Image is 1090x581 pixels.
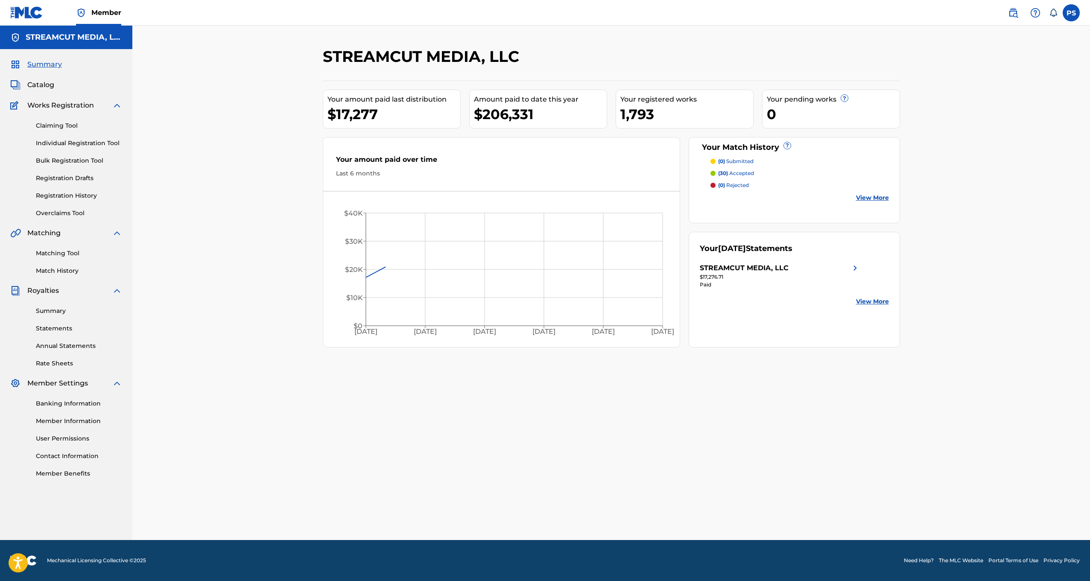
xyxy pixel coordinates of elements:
[36,174,122,183] a: Registration Drafts
[718,169,754,177] p: accepted
[112,100,122,111] img: expand
[700,243,792,254] div: Your Statements
[10,59,62,70] a: SummarySummary
[904,557,934,564] a: Need Help?
[988,557,1038,564] a: Portal Terms of Use
[1030,8,1040,18] img: help
[112,228,122,238] img: expand
[27,378,88,388] span: Member Settings
[327,105,460,124] div: $17,277
[784,142,791,149] span: ?
[36,469,122,478] a: Member Benefits
[47,557,146,564] span: Mechanical Licensing Collective © 2025
[710,169,889,177] a: (30) accepted
[1008,8,1018,18] img: search
[10,32,20,43] img: Accounts
[841,95,848,102] span: ?
[345,237,362,245] tspan: $30K
[91,8,121,18] span: Member
[36,307,122,315] a: Summary
[1049,9,1058,17] div: Notifications
[474,105,607,124] div: $206,331
[36,324,122,333] a: Statements
[718,244,746,253] span: [DATE]
[354,328,377,336] tspan: [DATE]
[1063,4,1080,21] div: User Menu
[36,266,122,275] a: Match History
[112,378,122,388] img: expand
[76,8,86,18] img: Top Rightsholder
[10,378,20,388] img: Member Settings
[36,417,122,426] a: Member Information
[336,169,667,178] div: Last 6 months
[36,342,122,350] a: Annual Statements
[718,158,725,164] span: (0)
[414,328,437,336] tspan: [DATE]
[620,105,753,124] div: 1,793
[36,399,122,408] a: Banking Information
[36,139,122,148] a: Individual Registration Tool
[353,322,362,330] tspan: $0
[710,181,889,189] a: (0) rejected
[10,100,21,111] img: Works Registration
[700,281,860,289] div: Paid
[323,47,523,66] h2: STREAMCUT MEDIA, LLC
[36,452,122,461] a: Contact Information
[10,286,20,296] img: Royalties
[767,94,900,105] div: Your pending works
[856,193,889,202] a: View More
[767,105,900,124] div: 0
[856,297,889,306] a: View More
[36,249,122,258] a: Matching Tool
[27,286,59,296] span: Royalties
[710,158,889,165] a: (0) submitted
[532,328,555,336] tspan: [DATE]
[36,156,122,165] a: Bulk Registration Tool
[27,59,62,70] span: Summary
[112,286,122,296] img: expand
[27,80,54,90] span: Catalog
[27,228,61,238] span: Matching
[620,94,753,105] div: Your registered works
[700,273,860,281] div: $17,276.71
[474,94,607,105] div: Amount paid to date this year
[10,80,20,90] img: Catalog
[344,209,362,217] tspan: $40K
[651,328,674,336] tspan: [DATE]
[36,359,122,368] a: Rate Sheets
[718,182,725,188] span: (0)
[27,100,94,111] span: Works Registration
[36,209,122,218] a: Overclaims Tool
[10,6,43,19] img: MLC Logo
[345,266,362,274] tspan: $20K
[346,294,362,302] tspan: $10K
[36,191,122,200] a: Registration History
[10,555,37,566] img: logo
[592,328,615,336] tspan: [DATE]
[939,557,983,564] a: The MLC Website
[10,80,54,90] a: CatalogCatalog
[1027,4,1044,21] div: Help
[700,142,889,153] div: Your Match History
[1043,557,1080,564] a: Privacy Policy
[327,94,460,105] div: Your amount paid last distribution
[850,263,860,273] img: right chevron icon
[10,228,21,238] img: Matching
[718,181,749,189] p: rejected
[1005,4,1022,21] a: Public Search
[718,158,754,165] p: submitted
[700,263,860,289] a: STREAMCUT MEDIA, LLCright chevron icon$17,276.71Paid
[718,170,728,176] span: (30)
[36,121,122,130] a: Claiming Tool
[700,263,789,273] div: STREAMCUT MEDIA, LLC
[336,155,667,169] div: Your amount paid over time
[26,32,122,42] h5: STREAMCUT MEDIA, LLC
[473,328,496,336] tspan: [DATE]
[10,59,20,70] img: Summary
[36,434,122,443] a: User Permissions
